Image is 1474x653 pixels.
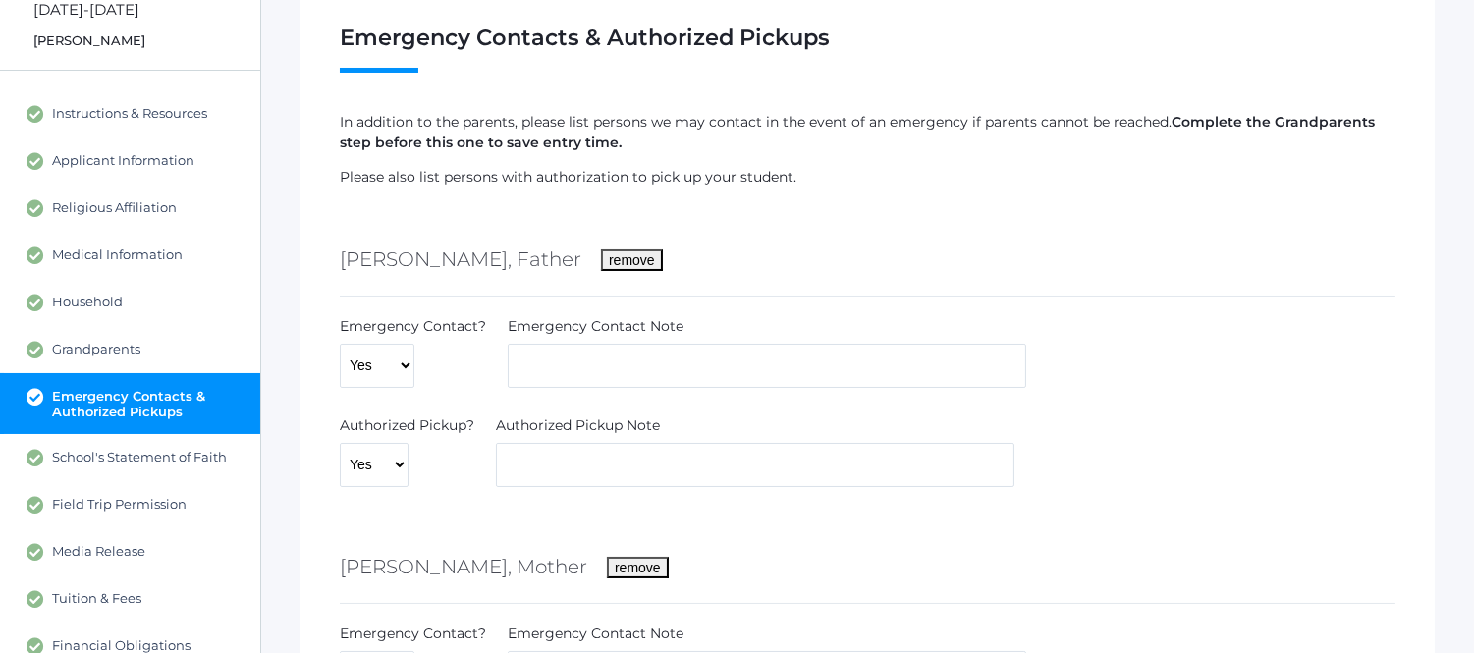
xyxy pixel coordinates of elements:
[52,449,227,466] span: School's Statement of Faith
[52,341,140,358] span: Grandparents
[340,167,1395,188] p: Please also list persons with authorization to pick up your student.
[508,316,683,337] label: Emergency Contact Note
[52,388,241,419] span: Emergency Contacts & Authorized Pickups
[52,246,183,264] span: Medical Information
[508,624,683,644] label: Emergency Contact Note
[52,152,194,170] span: Applicant Information
[52,105,207,123] span: Instructions & Resources
[340,243,581,276] h5: [PERSON_NAME], Father
[496,415,660,436] label: Authorized Pickup Note
[52,294,123,311] span: Household
[601,249,663,271] button: remove
[340,550,587,583] h5: [PERSON_NAME], Mother
[52,496,187,514] span: Field Trip Permission
[340,316,486,337] label: Emergency Contact?
[607,557,669,578] button: remove
[340,415,474,436] label: Authorized Pickup?
[52,590,141,608] span: Tuition & Fees
[340,26,1395,73] h1: Emergency Contacts & Authorized Pickups
[340,113,1375,151] strong: Complete the Grandparents step before this one to save entry time.
[52,543,145,561] span: Media Release
[33,31,260,51] div: [PERSON_NAME]
[52,199,177,217] span: Religious Affiliation
[340,624,486,644] label: Emergency Contact?
[340,112,1395,153] p: In addition to the parents, please list persons we may contact in the event of an emergency if pa...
